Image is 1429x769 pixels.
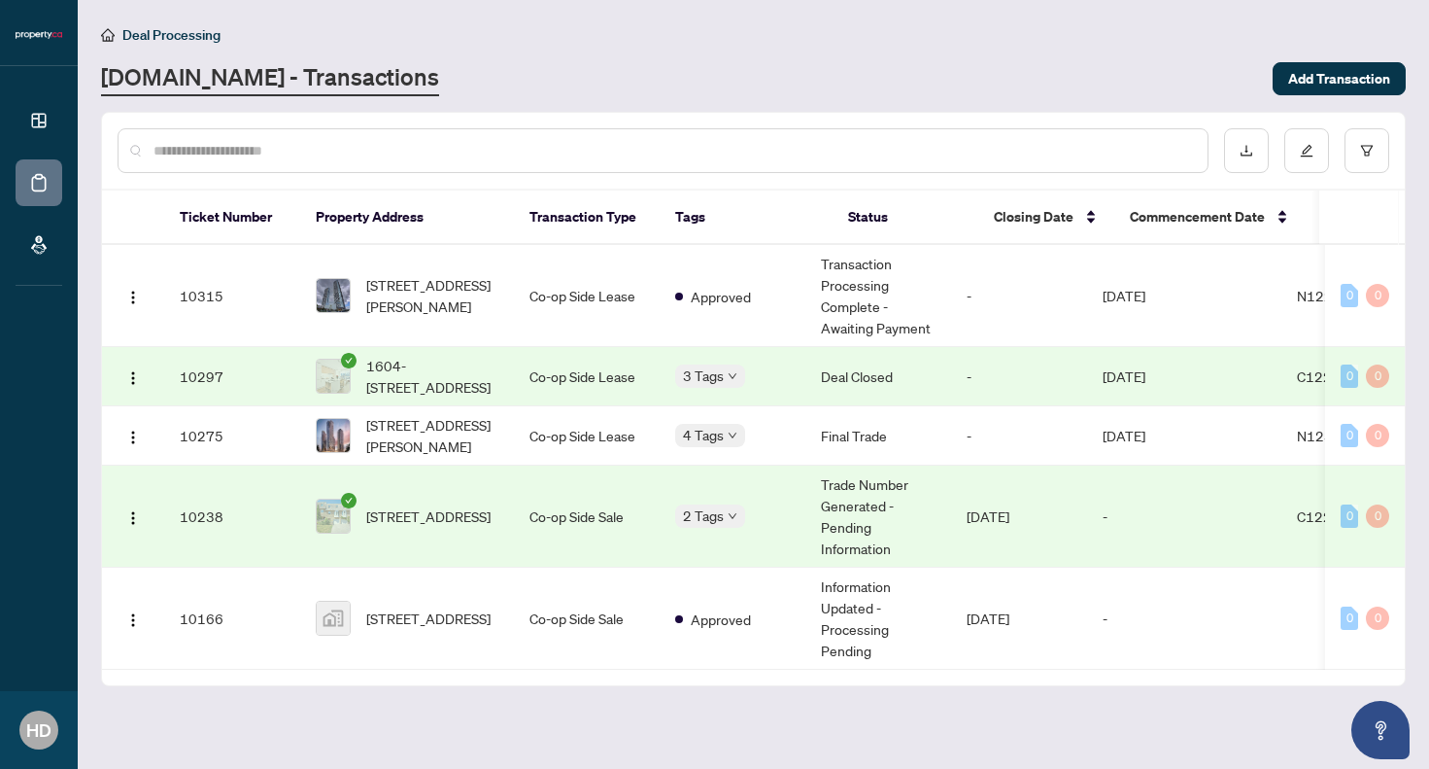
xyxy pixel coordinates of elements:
[1297,367,1376,385] span: C12295263
[691,286,751,307] span: Approved
[805,466,951,568] td: Trade Number Generated - Pending Information
[805,245,951,347] td: Transaction Processing Complete - Awaiting Payment
[300,191,514,245] th: Property Address
[26,717,51,744] span: HD
[1297,287,1377,304] span: N12279396
[118,420,149,451] button: Logo
[1288,63,1390,94] span: Add Transaction
[514,245,660,347] td: Co-op Side Lease
[317,360,350,393] img: thumbnail-img
[660,191,833,245] th: Tags
[805,568,951,670] td: Information Updated - Processing Pending
[951,466,1087,568] td: [DATE]
[101,61,439,96] a: [DOMAIN_NAME] - Transactions
[164,406,300,466] td: 10275
[1240,144,1253,157] span: download
[366,608,491,629] span: [STREET_ADDRESS]
[101,28,115,42] span: home
[951,406,1087,466] td: -
[728,431,737,440] span: down
[514,406,660,466] td: Co-op Side Lease
[1309,191,1425,245] th: MLS #
[1087,406,1281,466] td: [DATE]
[1087,347,1281,406] td: [DATE]
[122,26,221,44] span: Deal Processing
[317,419,350,452] img: thumbnail-img
[164,245,300,347] td: 10315
[1344,128,1389,173] button: filter
[317,602,350,635] img: thumbnail-img
[125,510,141,526] img: Logo
[317,500,350,533] img: thumbnail-img
[118,361,149,392] button: Logo
[1130,206,1265,227] span: Commencement Date
[1366,284,1389,307] div: 0
[1087,245,1281,347] td: [DATE]
[1087,466,1281,568] td: -
[118,603,149,634] button: Logo
[16,29,62,41] img: logo
[118,501,149,532] button: Logo
[341,493,357,508] span: check-circle
[833,191,978,245] th: Status
[317,279,350,312] img: thumbnail-img
[951,347,1087,406] td: -
[514,191,660,245] th: Transaction Type
[164,568,300,670] td: 10166
[125,290,141,305] img: Logo
[805,406,951,466] td: Final Trade
[1366,607,1389,630] div: 0
[514,466,660,568] td: Co-op Side Sale
[164,347,300,406] td: 10297
[366,355,498,398] span: 1604-[STREET_ADDRESS]
[125,370,141,386] img: Logo
[1341,607,1358,630] div: 0
[1341,284,1358,307] div: 0
[1087,568,1281,670] td: -
[728,511,737,521] span: down
[164,466,300,568] td: 10238
[994,206,1073,227] span: Closing Date
[1366,505,1389,528] div: 0
[1273,62,1406,95] button: Add Transaction
[1297,507,1376,525] span: C12289017
[341,353,357,368] span: check-circle
[1224,128,1269,173] button: download
[514,347,660,406] td: Co-op Side Lease
[1341,424,1358,447] div: 0
[1114,191,1309,245] th: Commencement Date
[1360,144,1374,157] span: filter
[951,245,1087,347] td: -
[683,365,724,387] span: 3 Tags
[164,191,300,245] th: Ticket Number
[125,430,141,445] img: Logo
[951,568,1087,670] td: [DATE]
[978,191,1114,245] th: Closing Date
[1297,427,1377,444] span: N12335346
[118,280,149,311] button: Logo
[1341,505,1358,528] div: 0
[514,568,660,670] td: Co-op Side Sale
[683,424,724,446] span: 4 Tags
[366,414,498,457] span: [STREET_ADDRESS][PERSON_NAME]
[125,612,141,628] img: Logo
[1284,128,1329,173] button: edit
[805,347,951,406] td: Deal Closed
[366,506,491,527] span: [STREET_ADDRESS]
[1351,701,1410,759] button: Open asap
[683,505,724,527] span: 2 Tags
[366,274,498,317] span: [STREET_ADDRESS][PERSON_NAME]
[1341,365,1358,388] div: 0
[1366,424,1389,447] div: 0
[1366,365,1389,388] div: 0
[728,371,737,381] span: down
[1300,144,1313,157] span: edit
[691,609,751,630] span: Approved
